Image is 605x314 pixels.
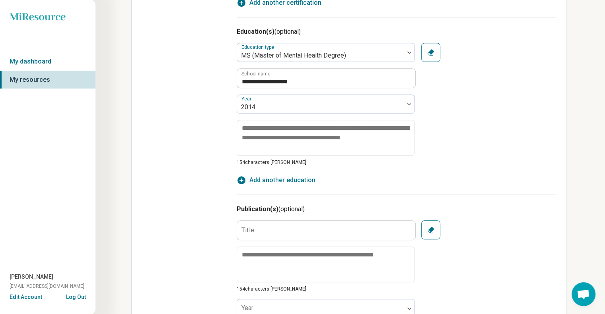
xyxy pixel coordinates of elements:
h3: Publication(s) [237,204,556,214]
p: 154 characters [PERSON_NAME] [237,159,415,166]
span: Add another education [249,175,315,185]
label: Title [241,227,254,233]
span: (optional) [278,205,305,213]
h3: Education(s) [237,27,556,37]
label: Year [241,96,253,101]
div: Open chat [572,282,595,306]
button: Add another education [237,175,315,185]
button: Edit Account [10,293,42,301]
span: [EMAIL_ADDRESS][DOMAIN_NAME] [10,283,84,290]
span: (optional) [274,28,301,35]
button: Log Out [66,293,86,299]
p: 154 characters [PERSON_NAME] [237,285,415,293]
label: Year [241,304,253,312]
label: School name [241,71,270,76]
span: [PERSON_NAME] [10,273,53,281]
label: Education type [241,44,276,50]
